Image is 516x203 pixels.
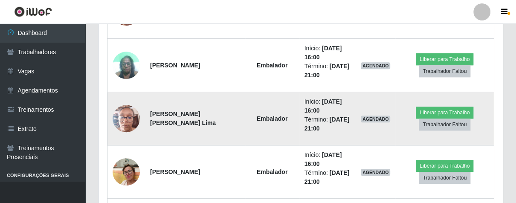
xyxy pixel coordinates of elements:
li: Início: [304,44,351,62]
strong: Embalador [257,168,287,175]
strong: [PERSON_NAME] [PERSON_NAME] Lima [150,110,216,126]
img: 1758141086055.jpeg [113,154,140,190]
li: Término: [304,168,351,186]
time: [DATE] 16:00 [304,45,342,61]
strong: Embalador [257,62,287,69]
img: CoreUI Logo [14,6,52,17]
button: Liberar para Trabalho [416,53,473,65]
button: Liberar para Trabalho [416,160,473,172]
li: Término: [304,62,351,80]
strong: Embalador [257,115,287,122]
button: Trabalhador Faltou [419,119,470,130]
span: AGENDADO [361,116,391,122]
button: Trabalhador Faltou [419,172,470,184]
span: AGENDADO [361,62,391,69]
time: [DATE] 16:00 [304,151,342,167]
img: 1704231584676.jpeg [113,47,140,83]
img: 1734528330842.jpeg [113,100,140,136]
button: Trabalhador Faltou [419,65,470,77]
button: Liberar para Trabalho [416,107,473,119]
li: Término: [304,115,351,133]
span: AGENDADO [361,169,391,176]
strong: [PERSON_NAME] [150,62,200,69]
time: [DATE] 16:00 [304,98,342,114]
li: Início: [304,97,351,115]
strong: [PERSON_NAME] [150,168,200,175]
li: Início: [304,151,351,168]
